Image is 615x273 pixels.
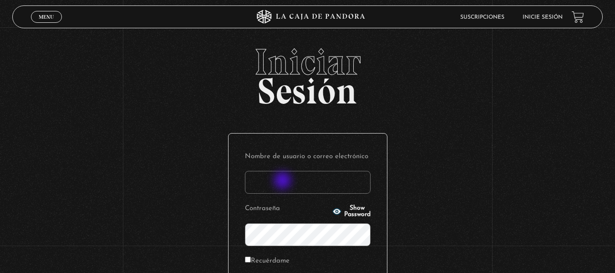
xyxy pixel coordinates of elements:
h2: Sesión [12,44,603,102]
a: Suscripciones [460,15,504,20]
span: Show Password [344,205,371,218]
button: Show Password [332,205,371,218]
label: Recuérdame [245,254,290,268]
a: Inicie sesión [523,15,563,20]
input: Recuérdame [245,257,251,263]
span: Cerrar [36,22,57,28]
span: Menu [39,14,54,20]
label: Nombre de usuario o correo electrónico [245,150,371,164]
a: View your shopping cart [572,10,584,23]
label: Contraseña [245,202,330,216]
span: Iniciar [12,44,603,80]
